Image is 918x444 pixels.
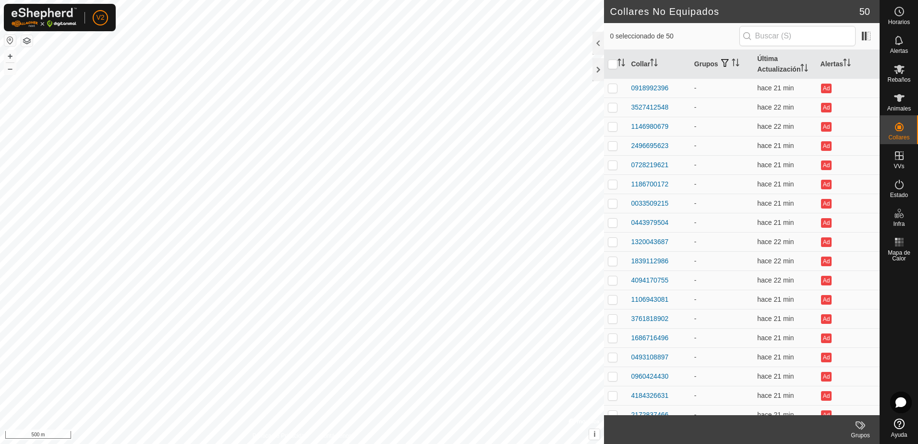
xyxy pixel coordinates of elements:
[319,432,351,440] a: Contáctenos
[631,83,668,93] div: 0918992396
[631,237,668,247] div: 1320043687
[631,410,668,420] div: 2172837466
[690,290,753,309] td: -
[821,314,832,324] button: Ad
[21,35,33,47] button: Capas del Mapa
[4,50,16,62] button: +
[890,192,908,198] span: Estado
[821,122,832,132] button: Ad
[4,63,16,74] button: –
[821,84,832,93] button: Ad
[690,405,753,424] td: -
[757,353,794,361] span: 13 ago 2025, 16:32
[757,161,794,169] span: 13 ago 2025, 16:31
[888,135,909,140] span: Collares
[821,180,832,189] button: Ad
[757,199,794,207] span: 13 ago 2025, 16:31
[821,391,832,401] button: Ad
[894,163,904,169] span: VVs
[690,50,753,79] th: Grupos
[631,371,668,382] div: 0960424430
[631,275,668,285] div: 4094170755
[757,315,794,322] span: 13 ago 2025, 16:32
[757,257,794,265] span: 13 ago 2025, 16:31
[253,432,308,440] a: Política de Privacidad
[589,429,600,440] button: i
[690,367,753,386] td: -
[690,309,753,328] td: -
[631,391,668,401] div: 4184326631
[821,160,832,170] button: Ad
[859,4,870,19] span: 50
[821,218,832,228] button: Ad
[631,352,668,362] div: 0493108897
[890,48,908,54] span: Alertas
[631,102,668,112] div: 3527412548
[891,432,907,438] span: Ayuda
[631,198,668,209] div: 0033509215
[610,31,739,41] span: 0 seleccionado de 50
[732,60,739,68] p-sorticon: Activar para ordenar
[821,353,832,362] button: Ad
[821,410,832,420] button: Ad
[757,180,794,188] span: 13 ago 2025, 16:31
[757,238,794,246] span: 13 ago 2025, 16:31
[880,415,918,442] a: Ayuda
[690,271,753,290] td: -
[757,334,794,342] span: 13 ago 2025, 16:31
[757,219,794,226] span: 13 ago 2025, 16:31
[888,19,910,25] span: Horarios
[12,8,77,27] img: Logo Gallagher
[631,314,668,324] div: 3761818902
[821,199,832,209] button: Ad
[757,103,794,111] span: 13 ago 2025, 16:31
[690,232,753,251] td: -
[631,122,668,132] div: 1146980679
[821,276,832,285] button: Ad
[690,155,753,174] td: -
[887,106,911,111] span: Animales
[631,141,668,151] div: 2496695623
[843,60,851,68] p-sorticon: Activar para ordenar
[690,386,753,405] td: -
[690,174,753,194] td: -
[610,6,859,17] h2: Collares No Equipados
[627,50,690,79] th: Collar
[821,257,832,266] button: Ad
[631,333,668,343] div: 1686716496
[593,430,595,438] span: i
[631,160,668,170] div: 0728219621
[739,26,856,46] input: Buscar (S)
[690,347,753,367] td: -
[753,50,816,79] th: Última Actualización
[821,295,832,305] button: Ad
[757,411,794,419] span: 13 ago 2025, 16:32
[757,392,794,399] span: 13 ago 2025, 16:31
[4,35,16,46] button: Restablecer Mapa
[631,256,668,266] div: 1839112986
[690,194,753,213] td: -
[690,136,753,155] td: -
[841,431,880,440] div: Grupos
[631,295,668,305] div: 1106943081
[817,50,880,79] th: Alertas
[821,141,832,151] button: Ad
[690,98,753,117] td: -
[821,333,832,343] button: Ad
[757,372,794,380] span: 13 ago 2025, 16:32
[690,117,753,136] td: -
[690,328,753,347] td: -
[650,60,658,68] p-sorticon: Activar para ordenar
[882,250,916,261] span: Mapa de Calor
[690,213,753,232] td: -
[821,103,832,112] button: Ad
[887,77,910,83] span: Rebaños
[821,237,832,247] button: Ad
[631,218,668,228] div: 0443979504
[757,276,794,284] span: 13 ago 2025, 16:31
[757,84,794,92] span: 13 ago 2025, 16:31
[631,179,668,189] div: 1186700172
[690,251,753,271] td: -
[821,372,832,382] button: Ad
[893,221,905,227] span: Infra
